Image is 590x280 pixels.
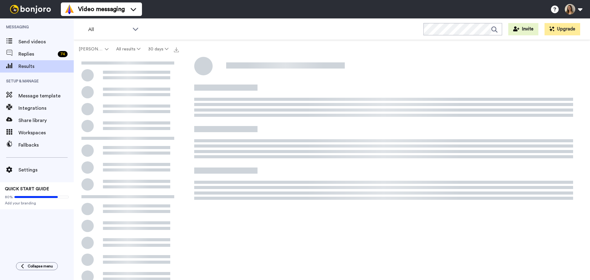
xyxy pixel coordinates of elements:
button: 30 days [144,44,172,55]
span: Add your branding [5,201,69,206]
span: Replies [18,50,55,58]
button: Invite [508,23,538,35]
span: Integrations [18,105,74,112]
span: Workspaces [18,129,74,136]
span: Video messaging [78,5,125,14]
span: Results [18,63,74,70]
span: Send videos [18,38,74,45]
button: Collapse menu [16,262,58,270]
img: export.svg [174,47,179,52]
span: All [88,26,129,33]
span: Fallbacks [18,141,74,149]
img: bj-logo-header-white.svg [7,5,53,14]
button: Export all results that match these filters now. [172,45,181,54]
span: Message template [18,92,74,100]
span: [PERSON_NAME] [79,46,104,52]
button: All results [112,44,144,55]
button: Upgrade [545,23,580,35]
button: [PERSON_NAME] [75,44,112,55]
span: Collapse menu [28,264,53,269]
img: vm-color.svg [65,4,74,14]
span: Settings [18,166,74,174]
span: Share library [18,117,74,124]
span: 80% [5,195,13,199]
div: 74 [58,51,68,57]
span: QUICK START GUIDE [5,187,49,191]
